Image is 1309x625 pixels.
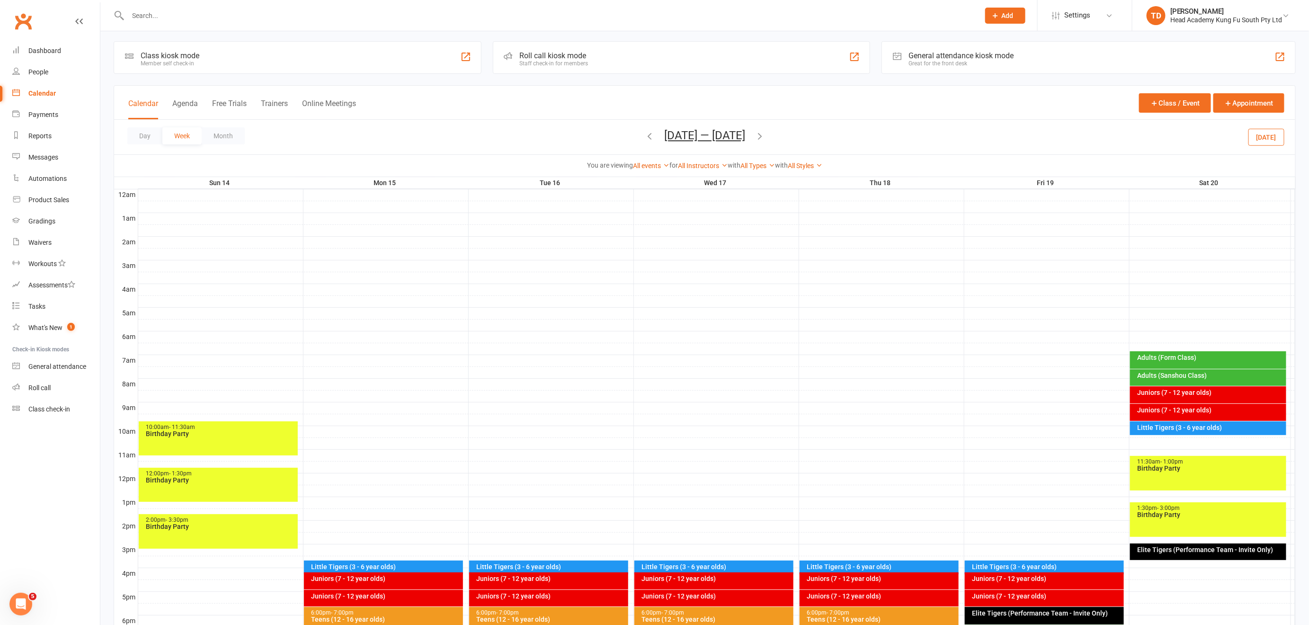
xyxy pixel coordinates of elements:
[114,449,138,461] th: 11am
[166,517,188,523] span: - 3:30pm
[145,517,296,523] div: 2:00pm
[28,196,69,204] div: Product Sales
[1137,424,1284,431] div: Little Tigers (3 - 6 year olds)
[12,253,100,275] a: Workouts
[1170,16,1282,24] div: Head Academy Kung Fu South Pty Ltd
[12,356,100,377] a: General attendance kiosk mode
[12,275,100,296] a: Assessments
[12,296,100,317] a: Tasks
[827,609,849,616] span: - 7:00pm
[145,430,296,437] div: Birthday Party
[641,616,792,623] div: Teens (12 - 16 year olds)
[28,175,67,182] div: Automations
[1137,372,1284,379] div: Adults (Sanshou Class)
[476,593,626,599] div: Juniors (7 - 12 year olds)
[1170,7,1282,16] div: [PERSON_NAME]
[678,162,728,170] a: All Instructors
[28,132,52,140] div: Reports
[12,232,100,253] a: Waivers
[12,189,100,211] a: Product Sales
[788,162,822,170] a: All Styles
[641,563,792,570] div: Little Tigers (3 - 6 year olds)
[1137,511,1284,518] div: Birthday Party
[28,153,58,161] div: Messages
[28,384,51,392] div: Roll call
[1137,354,1284,361] div: Adults (Form Class)
[964,177,1129,189] th: Fri 19
[28,68,48,76] div: People
[28,303,45,310] div: Tasks
[12,377,100,399] a: Roll call
[520,60,588,67] div: Staff check-in for members
[1137,407,1284,413] div: Juniors (7 - 12 year olds)
[12,211,100,232] a: Gradings
[740,162,775,170] a: All Types
[971,593,1122,599] div: Juniors (7 - 12 year olds)
[114,213,138,224] th: 1am
[29,593,36,600] span: 5
[806,575,957,582] div: Juniors (7 - 12 year olds)
[669,161,678,169] strong: for
[67,323,75,331] span: 1
[114,236,138,248] th: 2am
[12,147,100,168] a: Messages
[114,331,138,343] th: 6am
[476,563,626,570] div: Little Tigers (3 - 6 year olds)
[12,104,100,125] a: Payments
[587,161,633,169] strong: You are viewing
[114,284,138,295] th: 4am
[114,544,138,556] th: 3pm
[311,575,461,582] div: Juniors (7 - 12 year olds)
[12,125,100,147] a: Reports
[641,593,792,599] div: Juniors (7 - 12 year olds)
[28,363,86,370] div: General attendance
[145,477,296,483] div: Birthday Party
[114,260,138,272] th: 3am
[28,217,55,225] div: Gradings
[212,99,247,119] button: Free Trials
[476,610,626,616] div: 6:00pm
[141,51,199,60] div: Class kiosk mode
[28,260,57,268] div: Workouts
[172,99,198,119] button: Agenda
[114,402,138,414] th: 9am
[1129,177,1291,189] th: Sat 20
[1137,465,1284,472] div: Birthday Party
[1248,128,1284,145] button: [DATE]
[1157,505,1180,511] span: - 3:00pm
[28,89,56,97] div: Calendar
[28,324,62,331] div: What's New
[11,9,35,33] a: Clubworx
[114,307,138,319] th: 5am
[114,591,138,603] th: 5pm
[28,111,58,118] div: Payments
[114,497,138,509] th: 1pm
[141,60,199,67] div: Member self check-in
[169,424,195,430] span: - 11:30am
[114,568,138,580] th: 4pm
[641,610,792,616] div: 6:00pm
[9,593,32,616] iframe: Intercom live chat
[806,593,957,599] div: Juniors (7 - 12 year olds)
[806,610,957,616] div: 6:00pm
[12,399,100,420] a: Class kiosk mode
[1139,93,1211,113] button: Class / Event
[520,51,588,60] div: Roll call kiosk mode
[127,127,162,144] button: Day
[12,317,100,339] a: What's New1
[1147,6,1166,25] div: TD
[128,99,158,119] button: Calendar
[162,127,202,144] button: Week
[1137,389,1284,396] div: Juniors (7 - 12 year olds)
[664,129,745,142] button: [DATE] — [DATE]
[311,593,461,599] div: Juniors (7 - 12 year olds)
[1137,505,1284,511] div: 1:30pm
[1160,458,1183,465] span: - 1:00pm
[28,281,75,289] div: Assessments
[908,60,1014,67] div: Great for the front desk
[28,47,61,54] div: Dashboard
[971,563,1122,570] div: Little Tigers (3 - 6 year olds)
[806,563,957,570] div: Little Tigers (3 - 6 year olds)
[125,9,973,22] input: Search...
[303,177,468,189] th: Mon 15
